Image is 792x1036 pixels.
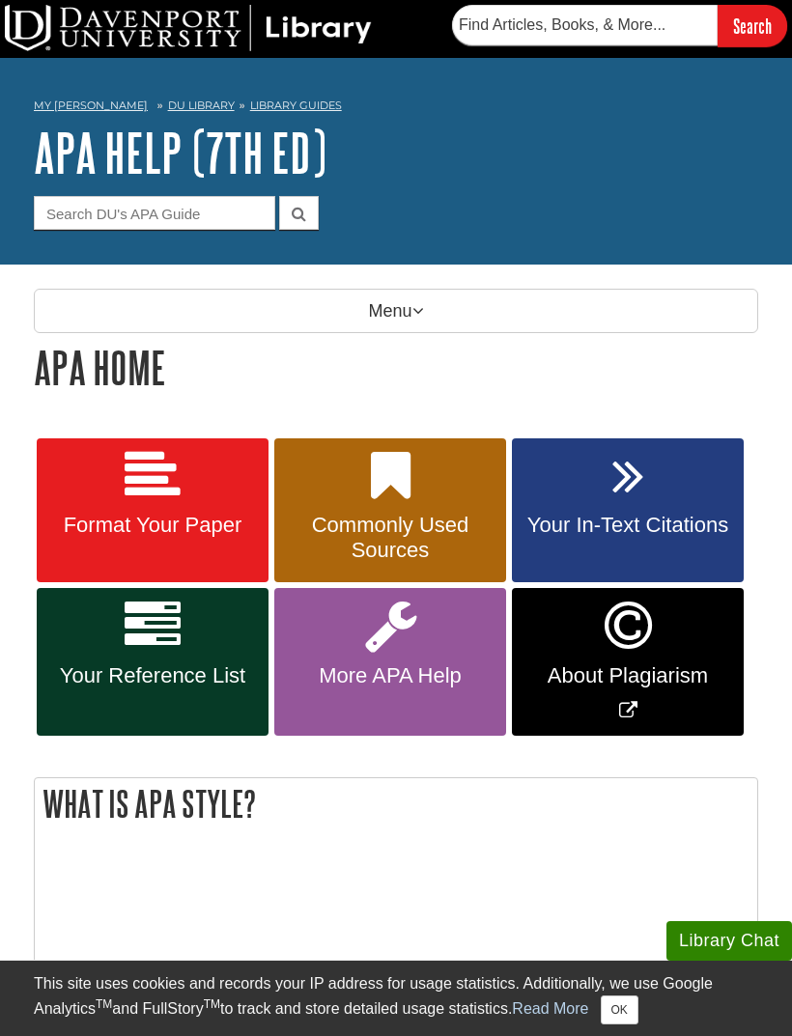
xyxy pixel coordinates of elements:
span: Your Reference List [51,663,254,688]
a: Link opens in new window [512,588,744,736]
button: Close [601,995,638,1024]
input: Search [718,5,787,46]
a: Library Guides [250,98,342,112]
span: Format Your Paper [51,513,254,538]
nav: breadcrumb [34,93,758,124]
h1: APA Home [34,343,758,392]
input: Find Articles, Books, & More... [452,5,718,45]
a: My [PERSON_NAME] [34,98,148,114]
button: Library Chat [666,921,792,961]
a: Your Reference List [37,588,269,736]
form: Searches DU Library's articles, books, and more [452,5,787,46]
sup: TM [96,997,112,1011]
p: Menu [34,289,758,333]
a: Read More [512,1000,588,1017]
a: APA Help (7th Ed) [34,123,326,182]
img: DU Library [5,5,372,51]
a: Format Your Paper [37,438,269,583]
div: This site uses cookies and records your IP address for usage statistics. Additionally, we use Goo... [34,972,758,1024]
sup: TM [204,997,220,1011]
a: Commonly Used Sources [274,438,506,583]
span: Commonly Used Sources [289,513,492,563]
span: Your In-Text Citations [526,513,729,538]
input: Search DU's APA Guide [34,196,275,230]
span: More APA Help [289,663,492,688]
a: Your In-Text Citations [512,438,744,583]
a: More APA Help [274,588,506,736]
a: DU Library [168,98,235,112]
h2: What is APA Style? [35,778,757,829]
span: About Plagiarism [526,663,729,688]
